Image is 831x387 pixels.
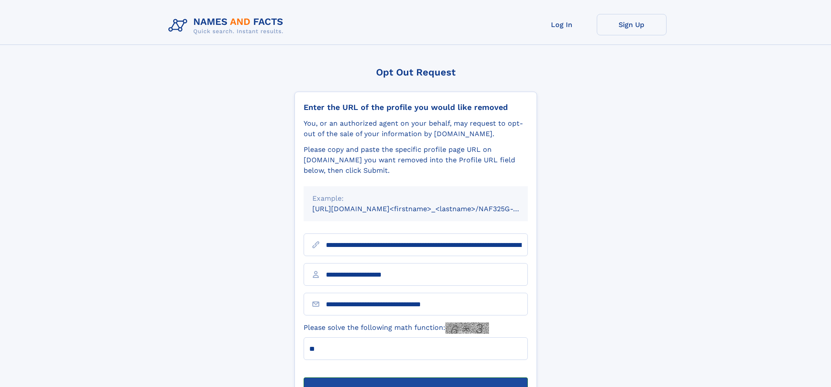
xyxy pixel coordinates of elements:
[304,103,528,112] div: Enter the URL of the profile you would like removed
[304,118,528,139] div: You, or an authorized agent on your behalf, may request to opt-out of the sale of your informatio...
[304,144,528,176] div: Please copy and paste the specific profile page URL on [DOMAIN_NAME] you want removed into the Pr...
[165,14,291,38] img: Logo Names and Facts
[312,193,519,204] div: Example:
[304,322,489,334] label: Please solve the following math function:
[294,67,537,78] div: Opt Out Request
[312,205,544,213] small: [URL][DOMAIN_NAME]<firstname>_<lastname>/NAF325G-xxxxxxxx
[597,14,667,35] a: Sign Up
[527,14,597,35] a: Log In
